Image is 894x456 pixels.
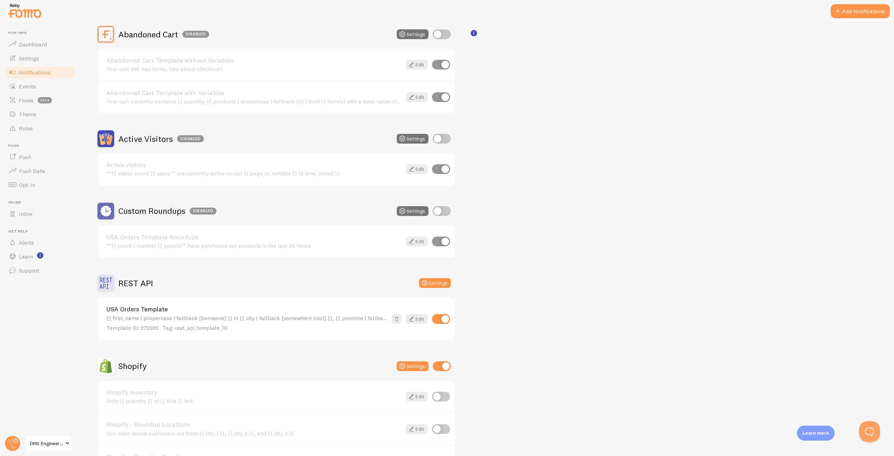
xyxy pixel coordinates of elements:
span: Support [19,267,39,274]
img: Custom Roundups [97,203,114,219]
p: Learn more [803,430,829,436]
a: DMS Engineering [25,435,72,452]
a: Shopify Inventory [107,389,402,396]
svg: <p>Watch New Feature Tutorials!</p> [37,252,43,259]
img: REST API [97,275,114,291]
span: Push [19,153,31,160]
div: Your cart currently contains {{ quantity_of_products | propercase | fallback [0] | bold }} item(s... [107,98,402,104]
div: Only {{ quantity }} of {{ title }} left! [107,398,402,404]
div: Our most recent customers are from {{ city_1 }}, {{ city_2 }}, and {{ city_3 }} [107,430,402,436]
span: Events [19,83,36,90]
a: USA Orders Template Roundups [107,234,402,240]
span: Rules [19,125,33,132]
img: Abandoned Cart [97,26,114,43]
a: USA Orders Template [107,306,388,312]
svg: <p>🛍️ For Shopify Users</p><p>To use the <strong>Abandoned Cart with Variables</strong> template,... [471,30,477,36]
a: Shopify - Roundup Locations [107,421,402,428]
button: Settings [397,206,428,216]
span: beta [38,97,52,103]
span: Push Data [19,167,45,174]
div: Disabled [190,208,217,215]
span: Pop-ups [8,31,76,35]
div: **{{ count | number }} people** have purchased our products in the last 24 hours [107,243,402,249]
div: Learn more [797,426,835,441]
img: Active Visitors [97,130,114,147]
div: **{{ visitor_count }} users** are currently active on our {{ page_or_website }} {{ time_period }} [107,170,402,176]
a: Edit [406,424,428,434]
a: Support [4,263,76,277]
span: Learn [19,253,33,260]
button: Settings [419,278,451,288]
span: Dashboard [19,41,47,48]
a: Opt-In [4,178,76,192]
img: fomo-relay-logo-orange.svg [7,2,42,20]
a: Abandoned Cart Template with Variables [107,90,402,96]
a: Settings [4,51,76,65]
img: Shopify [97,358,114,375]
a: Edit [406,392,428,401]
a: Abandoned Cart Template without Variables [107,57,402,64]
span: Opt-In [19,181,35,188]
span: Theme [19,111,36,118]
div: Disabled [177,135,204,142]
a: Edit [406,314,428,324]
h2: REST API [118,278,153,289]
div: Your cart still has items, how about checkout? [107,66,402,72]
iframe: Help Scout Beacon - Open [859,421,880,442]
span: DMS Engineering [30,439,63,448]
a: Edit [406,164,428,174]
span: Get Help [8,229,76,234]
a: Dashboard [4,37,76,51]
a: Alerts [4,236,76,249]
span: Flows [19,97,34,104]
a: Edit [406,237,428,246]
span: Inline [8,200,76,205]
span: Push [8,144,76,148]
a: Learn [4,249,76,263]
button: Settings [397,134,428,144]
a: Events [4,79,76,93]
a: Edit [406,60,428,70]
a: Push [4,150,76,164]
button: Settings [397,29,428,39]
a: Rules [4,121,76,135]
a: Notifications [4,65,76,79]
span: Tag: rest_api_template_10 [162,324,227,331]
h2: Abandoned Cart [118,29,209,40]
div: {{ first_name | propercase | fallback [Someone] }} in {{ city | fallback [somewhere cool] }}, {{ ... [107,315,388,332]
span: Notifications [19,69,51,76]
span: Inline [19,210,32,217]
h2: Shopify [118,361,147,371]
a: Theme [4,107,76,121]
span: Template ID: 272582 [107,324,158,331]
a: Edit [406,92,428,102]
span: Alerts [19,239,34,246]
h2: Custom Roundups [118,205,217,216]
h2: Active Visitors [118,133,204,144]
div: Disabled [182,31,209,38]
a: Flows beta [4,93,76,107]
a: Inline [4,207,76,221]
a: Push Data [4,164,76,178]
button: Settings [397,361,428,371]
span: Settings [19,55,39,62]
a: Active visitors [107,162,402,168]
